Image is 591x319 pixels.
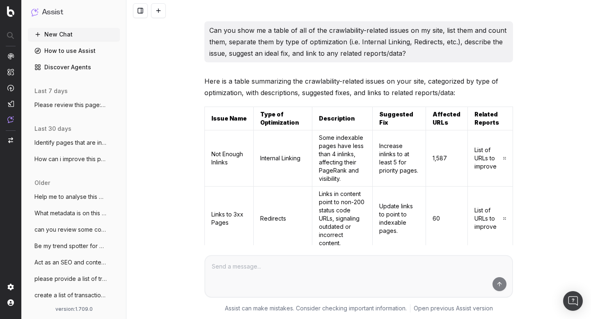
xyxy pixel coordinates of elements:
td: Not Enough Inlinks [205,130,254,187]
a: List of URLs to improve [474,206,506,231]
td: Update links to point to indexable pages. [373,187,426,251]
button: Identify pages that are in the status co [28,136,120,149]
a: List of URLs to improve [474,146,506,171]
span: Act as an SEO and content expert. This a [34,258,107,267]
td: Redirects [254,187,312,251]
img: Setting [7,284,14,290]
span: create a list of transactional keywords [34,291,107,299]
a: Open previous Assist version [414,304,493,312]
button: create a list of transactional keywords [28,289,120,302]
div: version: 1.709.0 [31,306,117,312]
span: Be my trend spotter for UHND (a notre da [34,242,107,250]
button: Act as an SEO and content expert. This a [28,256,120,269]
td: Links to 3xx Pages [205,187,254,251]
button: Be my trend spotter for UHND (a notre da [28,239,120,253]
a: Discover Agents [28,61,120,74]
h1: Assist [42,7,63,18]
p: Assist can make mistakes. Consider checking important information. [225,304,407,312]
strong: Suggested Fix [379,111,415,126]
p: Here is a table summarizing the crawlability-related issues on your site, categorized by type of ... [204,75,513,98]
img: Assist [7,116,14,123]
p: Can you show me a table of all of the crawlability-related issues on my site, list them and count... [209,25,508,59]
img: Studio [7,100,14,107]
a: How to use Assist [28,44,120,57]
img: My account [7,299,14,306]
span: Identify pages that are in the status co [34,139,107,147]
strong: Related Reports [474,111,499,126]
strong: Affected URLs [433,111,462,126]
strong: Type of Optimization [260,111,299,126]
span: How can i improve this page technically [34,155,107,163]
td: 60 [426,187,467,251]
button: Please review this page: [URL][DOMAIN_NAME] [28,98,120,112]
button: New Chat [28,28,120,41]
span: can you review some content on this page [34,226,107,234]
button: How can i improve this page technically [28,153,120,166]
td: Links in content point to non-200 status code URLs, signaling outdated or incorrect content. [312,187,373,251]
img: Assist [31,8,39,16]
td: 1,587 [426,130,467,187]
button: can you review some content on this page [28,223,120,236]
button: Assist [31,7,117,18]
img: Botify logo [7,6,14,17]
span: What metadata is on this page? [URL] [34,209,107,217]
span: older [34,179,50,187]
td: Some indexable pages have less than 4 inlinks, affecting their PageRank and visibility. [312,130,373,187]
span: please provide a list of transactional k [34,275,107,283]
img: Intelligence [7,68,14,75]
td: Increase inlinks to at least 5 for priority pages. [373,130,426,187]
span: Help me to analyse this page on the plus [34,193,107,201]
span: last 7 days [34,87,68,95]
span: last 30 days [34,125,71,133]
button: Help me to analyse this page on the plus [28,190,120,203]
strong: Issue Name [211,115,247,122]
div: Open Intercom Messenger [563,291,583,311]
button: please provide a list of transactional k [28,272,120,285]
img: Analytics [7,53,14,59]
td: Internal Linking [254,130,312,187]
button: What metadata is on this page? [URL] [28,207,120,220]
img: Activation [7,84,14,91]
strong: Description [319,115,355,122]
span: Please review this page: [URL][DOMAIN_NAME] [34,101,107,109]
img: Switch project [8,137,13,143]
